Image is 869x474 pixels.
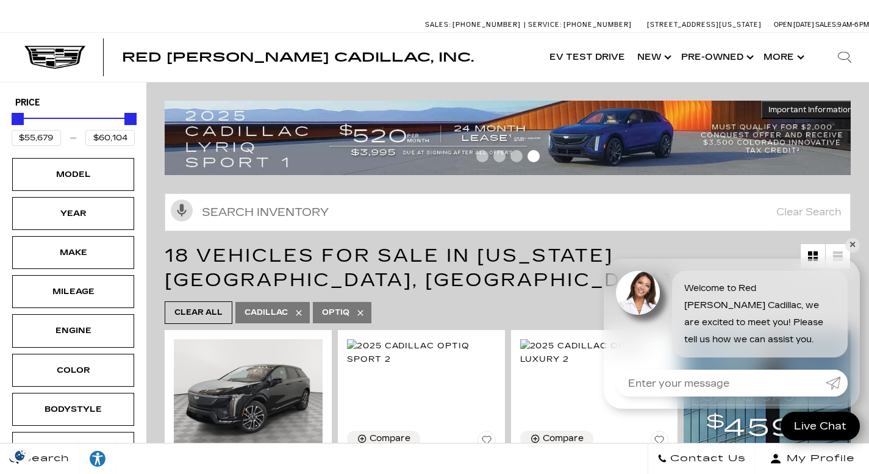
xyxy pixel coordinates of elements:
[85,130,135,146] input: Maximum
[631,33,675,82] a: New
[520,431,593,447] button: Compare Vehicle
[672,271,848,357] div: Welcome to Red [PERSON_NAME] Cadillac, we are excited to meet you! Please tell us how we can assi...
[616,271,660,315] img: Agent profile photo
[43,442,104,455] div: Trim
[452,21,521,29] span: [PHONE_NUMBER]
[616,370,826,397] input: Enter your message
[648,443,756,474] a: Contact Us
[6,449,34,462] section: Click to Open Cookie Consent Modal
[174,305,223,320] span: Clear All
[12,275,134,308] div: MileageMileage
[43,285,104,298] div: Mileage
[12,393,134,426] div: BodystyleBodystyle
[171,199,193,221] svg: Click to toggle on voice search
[165,193,851,231] input: Search Inventory
[528,21,562,29] span: Service:
[6,449,34,462] img: Opt-Out Icon
[788,419,853,433] span: Live Chat
[425,21,524,28] a: Sales: [PHONE_NUMBER]
[781,412,860,440] a: Live Chat
[12,354,134,387] div: ColorColor
[563,21,632,29] span: [PHONE_NUMBER]
[24,46,85,69] img: Cadillac Dark Logo with Cadillac White Text
[837,21,869,29] span: 9 AM-6 PM
[245,305,288,320] span: Cadillac
[12,158,134,191] div: ModelModel
[756,443,869,474] button: Open user profile menu
[79,443,116,474] a: Explore your accessibility options
[122,50,474,65] span: Red [PERSON_NAME] Cadillac, Inc.
[370,433,410,444] div: Compare
[524,21,635,28] a: Service: [PHONE_NUMBER]
[543,433,584,444] div: Compare
[815,21,837,29] span: Sales:
[801,244,825,268] a: Grid View
[165,101,860,175] img: 2508-August-FOM-LYRIQ-Lease9
[520,339,669,366] img: 2025 Cadillac OPTIQ Luxury 2
[12,432,134,465] div: TrimTrim
[43,207,104,220] div: Year
[782,450,855,467] span: My Profile
[768,105,853,115] span: Important Information
[79,450,116,468] div: Explore your accessibility options
[757,33,808,82] button: More
[425,21,451,29] span: Sales:
[43,246,104,259] div: Make
[761,101,860,119] button: Important Information
[647,21,762,29] a: [STREET_ADDRESS][US_STATE]
[493,150,506,162] span: Go to slide 2
[347,339,496,366] img: 2025 Cadillac OPTIQ Sport 2
[826,370,848,397] a: Submit
[543,33,631,82] a: EV Test Drive
[12,109,135,146] div: Price
[477,431,496,454] button: Save Vehicle
[124,113,137,125] div: Maximum Price
[12,314,134,347] div: EngineEngine
[322,305,349,320] span: Optiq
[12,197,134,230] div: YearYear
[43,168,104,181] div: Model
[165,245,672,291] span: 18 Vehicles for Sale in [US_STATE][GEOGRAPHIC_DATA], [GEOGRAPHIC_DATA]
[774,21,814,29] span: Open [DATE]
[650,431,668,454] button: Save Vehicle
[347,431,420,447] button: Compare Vehicle
[43,403,104,416] div: Bodystyle
[43,324,104,337] div: Engine
[15,98,131,109] h5: Price
[122,51,474,63] a: Red [PERSON_NAME] Cadillac, Inc.
[510,150,523,162] span: Go to slide 3
[527,150,540,162] span: Go to slide 4
[476,150,488,162] span: Go to slide 1
[12,113,24,125] div: Minimum Price
[19,450,70,467] span: Search
[12,130,61,146] input: Minimum
[43,364,104,377] div: Color
[667,450,746,467] span: Contact Us
[174,339,323,451] img: 2025 Cadillac OPTIQ Sport 1
[12,236,134,269] div: MakeMake
[675,33,757,82] a: Pre-Owned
